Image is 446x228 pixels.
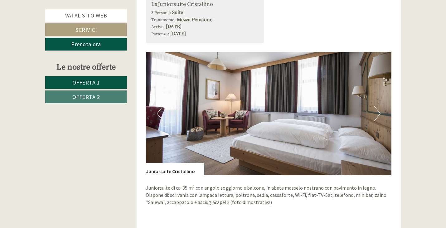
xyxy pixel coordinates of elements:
[72,93,100,100] span: Offerta 2
[151,0,158,8] b: 1x
[146,52,392,175] img: image
[45,23,127,36] a: Scrivici
[151,17,176,23] small: Trattamento:
[151,10,171,16] small: 3 Persone:
[72,79,100,86] span: Offerta 1
[157,106,163,121] button: Previous
[172,9,183,16] b: Suite
[170,31,186,37] b: [DATE]
[151,32,169,37] small: Partenza:
[45,38,127,51] a: Prenota ora
[146,184,392,206] p: Juniorsuite di ca. 35 m² con angolo soggiorno e balcone, in abete masselo nostrano con pavimento ...
[177,17,212,23] b: Mezza Pensione
[45,9,127,22] a: Vai al sito web
[374,106,381,121] button: Next
[45,61,127,73] div: Le nostre offerte
[166,23,182,30] b: [DATE]
[146,163,204,175] div: Juniorsuite Cristallino
[151,24,165,30] small: Arrivo:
